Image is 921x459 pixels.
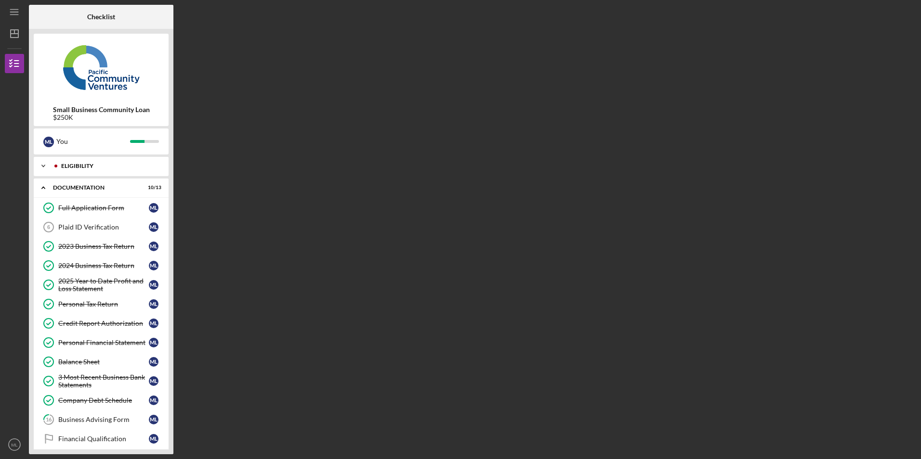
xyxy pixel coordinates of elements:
[149,280,158,290] div: M L
[58,277,149,293] div: 2025 Year to Date Profit and Loss Statement
[39,294,164,314] a: Personal Tax ReturnML
[53,114,150,121] div: $250K
[58,373,149,389] div: 3 Most Recent Business Bank Statements
[34,38,169,96] img: Product logo
[53,106,150,114] b: Small Business Community Loan
[149,222,158,232] div: M L
[39,198,164,217] a: Full Application FormML
[149,338,158,347] div: M L
[58,204,149,212] div: Full Application Form
[149,415,158,424] div: M L
[58,262,149,269] div: 2024 Business Tax Return
[149,242,158,251] div: M L
[43,137,54,147] div: M L
[58,435,149,443] div: Financial Qualification
[149,395,158,405] div: M L
[39,410,164,429] a: 16Business Advising FormML
[61,163,157,169] div: Eligibility
[58,416,149,423] div: Business Advising Form
[58,223,149,231] div: Plaid ID Verification
[39,314,164,333] a: Credit Report AuthorizationML
[39,237,164,256] a: 2023 Business Tax ReturnML
[149,299,158,309] div: M L
[53,185,137,191] div: Documentation
[149,376,158,386] div: M L
[144,185,161,191] div: 10 / 13
[87,13,115,21] b: Checklist
[149,203,158,213] div: M L
[39,217,164,237] a: 6Plaid ID VerificationML
[149,319,158,328] div: M L
[39,352,164,371] a: Balance SheetML
[58,300,149,308] div: Personal Tax Return
[46,417,52,423] tspan: 16
[39,333,164,352] a: Personal Financial StatementML
[39,429,164,448] a: Financial QualificationML
[58,358,149,366] div: Balance Sheet
[56,133,130,150] div: You
[149,261,158,270] div: M L
[39,256,164,275] a: 2024 Business Tax ReturnML
[39,275,164,294] a: 2025 Year to Date Profit and Loss StatementML
[11,442,18,447] text: ML
[58,339,149,346] div: Personal Financial Statement
[39,371,164,391] a: 3 Most Recent Business Bank StatementsML
[47,224,50,230] tspan: 6
[39,391,164,410] a: Company Debt ScheduleML
[149,434,158,444] div: M L
[5,435,24,454] button: ML
[58,319,149,327] div: Credit Report Authorization
[58,242,149,250] div: 2023 Business Tax Return
[149,357,158,367] div: M L
[58,396,149,404] div: Company Debt Schedule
